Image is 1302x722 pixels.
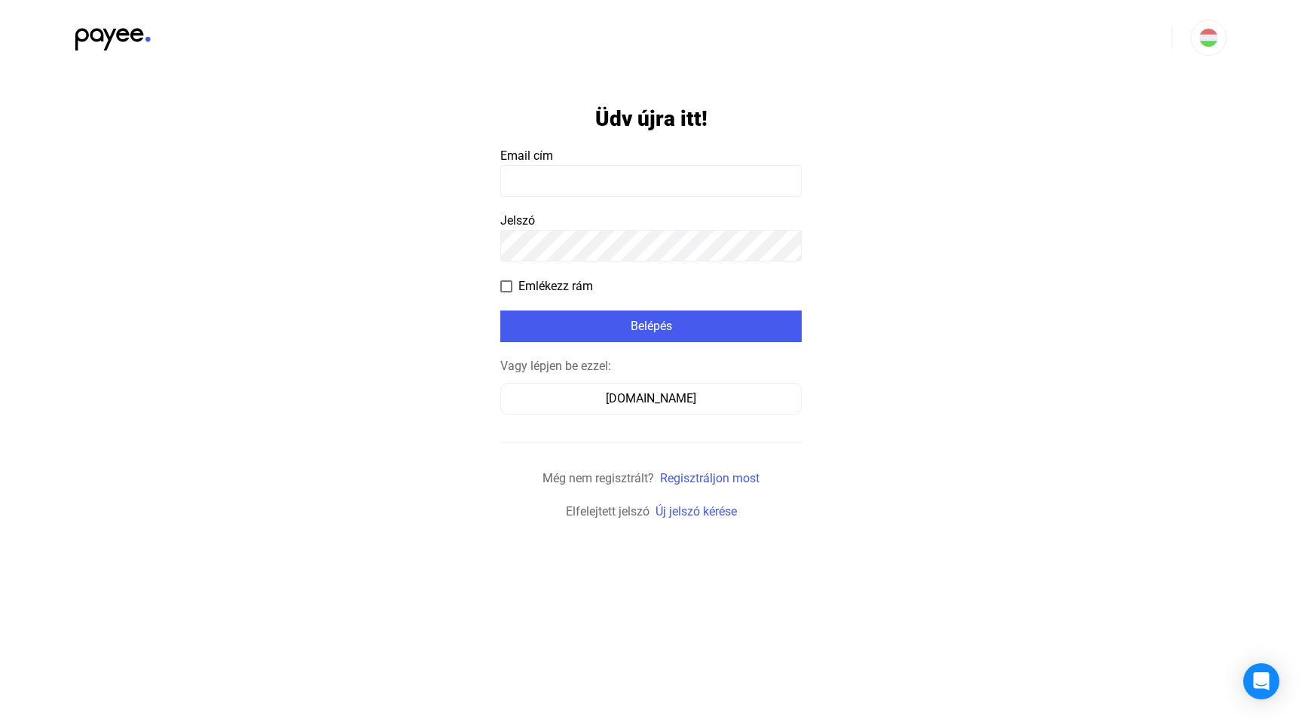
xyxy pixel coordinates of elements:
div: Vagy lépjen be ezzel: [500,357,802,375]
button: HU [1190,20,1227,56]
div: Open Intercom Messenger [1243,663,1279,699]
span: Elfelejtett jelszó [566,504,649,519]
button: Belépés [500,311,802,342]
button: [DOMAIN_NAME] [500,383,802,415]
span: Jelszó [500,213,535,228]
a: Regisztráljon most [660,471,759,485]
div: [DOMAIN_NAME] [506,390,796,408]
span: Email cím [500,148,553,163]
span: Emlékezz rám [518,277,593,295]
h1: Üdv újra itt! [595,106,708,132]
div: Belépés [505,317,797,335]
a: Új jelszó kérése [656,504,737,519]
img: black-payee-blue-dot.svg [75,20,151,50]
a: [DOMAIN_NAME] [500,391,802,405]
span: Még nem regisztrált? [542,471,654,485]
img: HU [1200,29,1218,47]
